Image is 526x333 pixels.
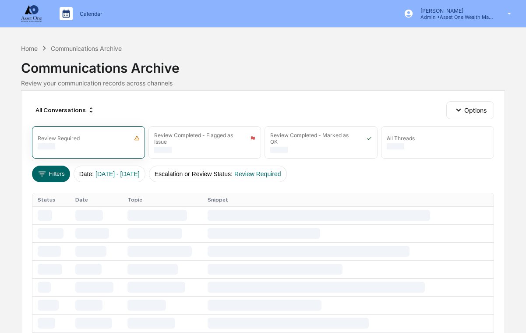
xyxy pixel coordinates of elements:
[38,135,80,142] div: Review Required
[413,7,495,14] p: [PERSON_NAME]
[70,193,122,206] th: Date
[73,11,107,17] p: Calendar
[32,166,70,182] button: Filters
[95,170,140,177] span: [DATE] - [DATE]
[446,101,494,119] button: Options
[202,193,494,206] th: Snippet
[413,14,495,20] p: Admin • Asset One Wealth Management
[387,135,415,142] div: All Threads
[21,5,42,22] img: logo
[149,166,287,182] button: Escalation or Review Status:Review Required
[250,135,255,141] img: icon
[21,79,505,87] div: Review your communication records across channels
[32,193,70,206] th: Status
[21,53,505,76] div: Communications Archive
[270,132,356,145] div: Review Completed - Marked as OK
[134,135,140,141] img: icon
[234,170,281,177] span: Review Required
[21,45,38,52] div: Home
[122,193,202,206] th: Topic
[154,132,240,145] div: Review Completed - Flagged as Issue
[32,103,98,117] div: All Conversations
[51,45,122,52] div: Communications Archive
[367,135,372,141] img: icon
[74,166,145,182] button: Date:[DATE] - [DATE]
